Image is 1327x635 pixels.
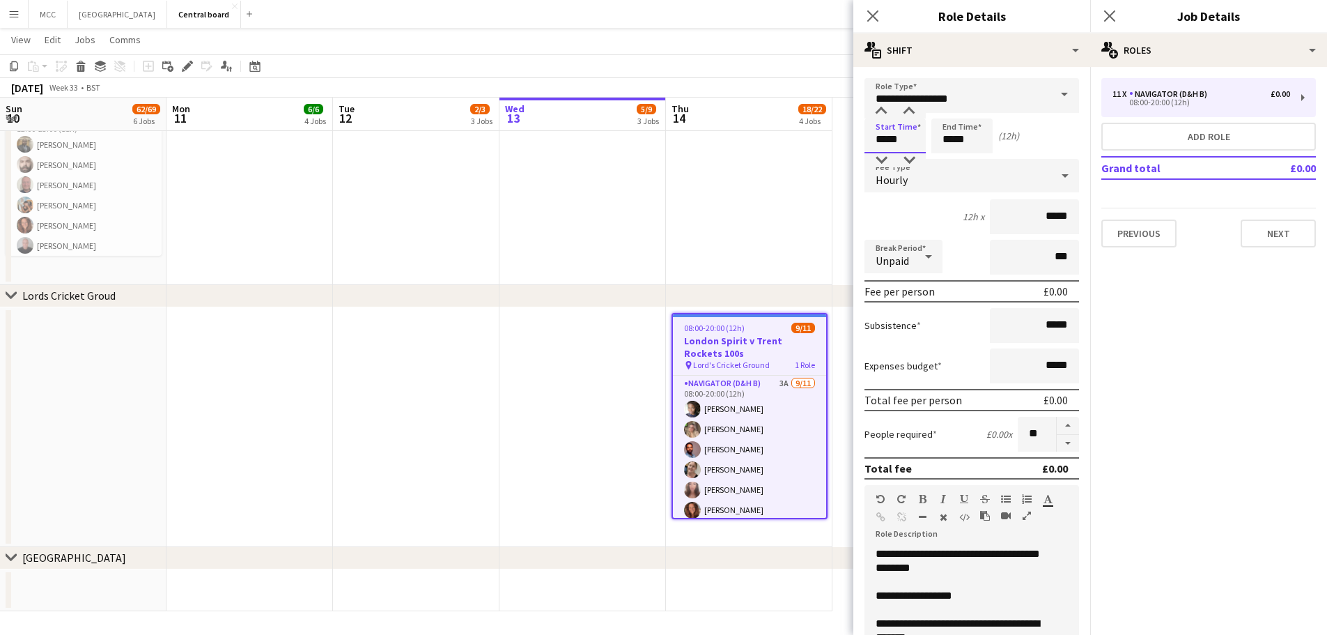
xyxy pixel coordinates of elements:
[1112,89,1129,99] div: 11 x
[133,116,160,126] div: 6 Jobs
[959,494,969,505] button: Underline
[684,323,745,333] span: 08:00-20:00 (12h)
[959,512,969,523] button: HTML Code
[6,102,22,115] span: Sun
[876,494,885,505] button: Undo
[864,461,912,475] div: Total fee
[986,428,1012,441] div: £0.00 x
[39,31,66,49] a: Edit
[1101,220,1177,247] button: Previous
[853,33,1090,67] div: Shift
[339,102,355,115] span: Tue
[876,173,908,187] span: Hourly
[11,81,43,95] div: [DATE]
[6,49,162,256] app-job-card: 12:00-23:30 (11h30m)10/11Labyrinth [GEOGRAPHIC_DATA] [GEOGRAPHIC_DATA]2 RolesCaptain (D&H A)3A6/7...
[876,254,909,268] span: Unpaid
[637,116,659,126] div: 3 Jobs
[1090,33,1327,67] div: Roles
[86,82,100,93] div: BST
[45,33,61,46] span: Edit
[22,551,126,565] div: [GEOGRAPHIC_DATA]
[503,110,525,126] span: 13
[917,512,927,523] button: Horizontal Line
[46,82,81,93] span: Week 33
[1043,494,1053,505] button: Text Color
[1129,89,1213,99] div: Navigator (D&H B)
[109,33,141,46] span: Comms
[75,33,95,46] span: Jobs
[11,33,31,46] span: View
[1022,510,1032,521] button: Fullscreen
[673,335,826,360] h3: London Spirit v Trent Rockets 100s
[1250,157,1316,179] td: £0.00
[1101,123,1316,151] button: Add role
[938,512,948,523] button: Clear Formatting
[864,428,937,441] label: People required
[69,31,101,49] a: Jobs
[29,1,68,28] button: MCC
[167,1,241,28] button: Central board
[104,31,146,49] a: Comms
[673,376,826,625] app-card-role: Navigator (D&H B)3A9/1108:00-20:00 (12h)[PERSON_NAME][PERSON_NAME][PERSON_NAME][PERSON_NAME][PERS...
[1001,494,1011,505] button: Unordered List
[998,130,1019,142] div: (12h)
[864,319,921,332] label: Subsistence
[22,289,116,303] div: Lords Cricket Groud
[864,393,962,407] div: Total fee per person
[6,31,36,49] a: View
[980,510,990,521] button: Paste as plain text
[3,110,22,126] span: 10
[980,494,990,505] button: Strikethrough
[798,104,826,114] span: 18/22
[864,284,935,298] div: Fee per person
[471,116,492,126] div: 3 Jobs
[864,360,942,372] label: Expenses budget
[470,104,490,114] span: 2/3
[1241,220,1316,247] button: Next
[505,102,525,115] span: Wed
[304,116,326,126] div: 4 Jobs
[963,211,984,223] div: 12h x
[304,104,323,114] span: 6/6
[1271,89,1290,99] div: £0.00
[1090,7,1327,25] h3: Job Details
[1112,99,1290,106] div: 08:00-20:00 (12h)
[693,360,770,370] span: Lord's Cricket Ground
[917,494,927,505] button: Bold
[672,313,828,519] app-job-card: 08:00-20:00 (12h)9/11London Spirit v Trent Rockets 100s Lord's Cricket Ground1 RoleNavigator (D&H...
[897,494,906,505] button: Redo
[172,102,190,115] span: Mon
[6,111,162,280] app-card-role: Captain (D&H A)3A6/712:00-23:00 (11h)[PERSON_NAME][PERSON_NAME][PERSON_NAME][PERSON_NAME][PERSON_...
[1057,417,1079,435] button: Increase
[791,323,815,333] span: 9/11
[1043,284,1068,298] div: £0.00
[1022,494,1032,505] button: Ordered List
[1042,461,1068,475] div: £0.00
[637,104,656,114] span: 5/9
[336,110,355,126] span: 12
[799,116,825,126] div: 4 Jobs
[853,7,1090,25] h3: Role Details
[938,494,948,505] button: Italic
[672,102,689,115] span: Thu
[669,110,689,126] span: 14
[170,110,190,126] span: 11
[1057,435,1079,452] button: Decrease
[132,104,160,114] span: 62/69
[68,1,167,28] button: [GEOGRAPHIC_DATA]
[795,360,815,370] span: 1 Role
[1101,157,1250,179] td: Grand total
[1043,393,1068,407] div: £0.00
[1001,510,1011,521] button: Insert video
